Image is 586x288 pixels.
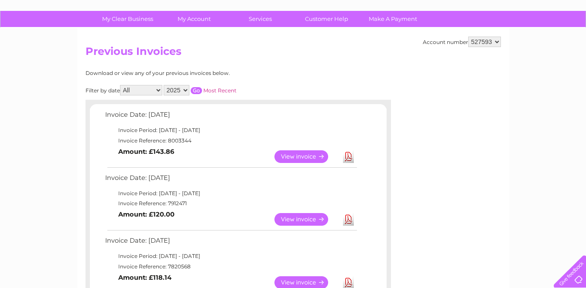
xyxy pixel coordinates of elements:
[479,37,505,44] a: Telecoms
[422,4,482,15] a: 0333 014 3131
[291,11,363,27] a: Customer Help
[103,261,358,272] td: Invoice Reference: 7820568
[357,11,429,27] a: Make A Payment
[274,150,339,163] a: View
[86,70,315,76] div: Download or view any of your previous invoices below.
[103,109,358,125] td: Invoice Date: [DATE]
[103,235,358,251] td: Invoice Date: [DATE]
[103,125,358,136] td: Invoice Period: [DATE] - [DATE]
[203,87,236,94] a: Most Recent
[343,213,354,226] a: Download
[118,148,174,156] b: Amount: £143.86
[103,188,358,199] td: Invoice Period: [DATE] - [DATE]
[103,198,358,209] td: Invoice Reference: 7912471
[103,136,358,146] td: Invoice Reference: 8003344
[224,11,296,27] a: Services
[432,37,449,44] a: Water
[158,11,230,27] a: My Account
[454,37,473,44] a: Energy
[557,37,578,44] a: Log out
[343,150,354,163] a: Download
[21,23,65,49] img: logo.png
[274,213,339,226] a: View
[92,11,164,27] a: My Clear Business
[510,37,523,44] a: Blog
[528,37,549,44] a: Contact
[86,45,501,62] h2: Previous Invoices
[118,210,175,218] b: Amount: £120.00
[87,5,500,42] div: Clear Business is a trading name of Verastar Limited (registered in [GEOGRAPHIC_DATA] No. 3667643...
[118,274,171,281] b: Amount: £118.14
[103,172,358,188] td: Invoice Date: [DATE]
[86,85,315,95] div: Filter by date
[103,251,358,261] td: Invoice Period: [DATE] - [DATE]
[423,37,501,47] div: Account number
